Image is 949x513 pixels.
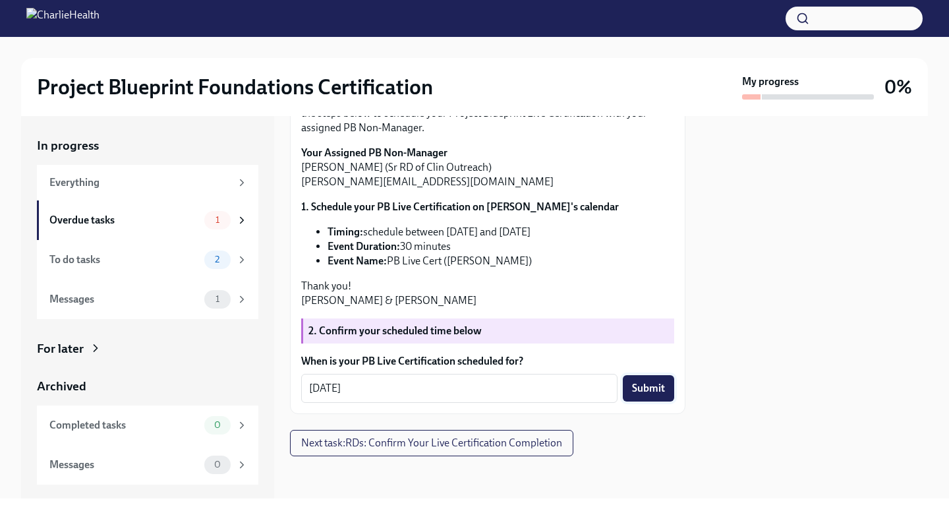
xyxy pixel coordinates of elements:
[328,240,400,253] strong: Event Duration:
[37,340,84,357] div: For later
[37,200,258,240] a: Overdue tasks1
[37,340,258,357] a: For later
[37,445,258,485] a: Messages0
[632,382,665,395] span: Submit
[328,254,674,268] li: PB Live Cert ([PERSON_NAME])
[328,226,363,238] strong: Timing:
[884,75,912,99] h3: 0%
[37,165,258,200] a: Everything
[37,74,433,100] h2: Project Blueprint Foundations Certification
[37,378,258,395] a: Archived
[301,354,674,369] label: When is your PB Live Certification scheduled for?
[208,294,227,304] span: 1
[49,253,199,267] div: To do tasks
[206,420,229,430] span: 0
[623,375,674,402] button: Submit
[37,240,258,280] a: To do tasks2
[37,406,258,445] a: Completed tasks0
[301,146,447,159] strong: Your Assigned PB Non-Manager
[208,215,227,225] span: 1
[301,200,619,213] strong: 1. Schedule your PB Live Certification on [PERSON_NAME]'s calendar
[37,280,258,319] a: Messages1
[26,8,100,29] img: CharlieHealth
[328,239,674,254] li: 30 minutes
[49,213,199,227] div: Overdue tasks
[301,437,562,450] span: Next task : RDs: Confirm Your Live Certification Completion
[49,175,231,190] div: Everything
[742,75,799,89] strong: My progress
[290,430,573,456] button: Next task:RDs: Confirm Your Live Certification Completion
[207,255,227,264] span: 2
[309,380,610,396] textarea: [DATE]
[49,292,199,307] div: Messages
[301,146,674,189] p: [PERSON_NAME] (Sr RD of Clin Outreach) [PERSON_NAME][EMAIL_ADDRESS][DOMAIN_NAME]
[49,418,199,433] div: Completed tasks
[206,460,229,469] span: 0
[37,137,258,154] a: In progress
[49,458,199,472] div: Messages
[301,279,674,308] p: Thank you! [PERSON_NAME] & [PERSON_NAME]
[308,324,482,337] strong: 2. Confirm your scheduled time below
[328,225,674,239] li: schedule between [DATE] and [DATE]
[328,255,387,267] strong: Event Name:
